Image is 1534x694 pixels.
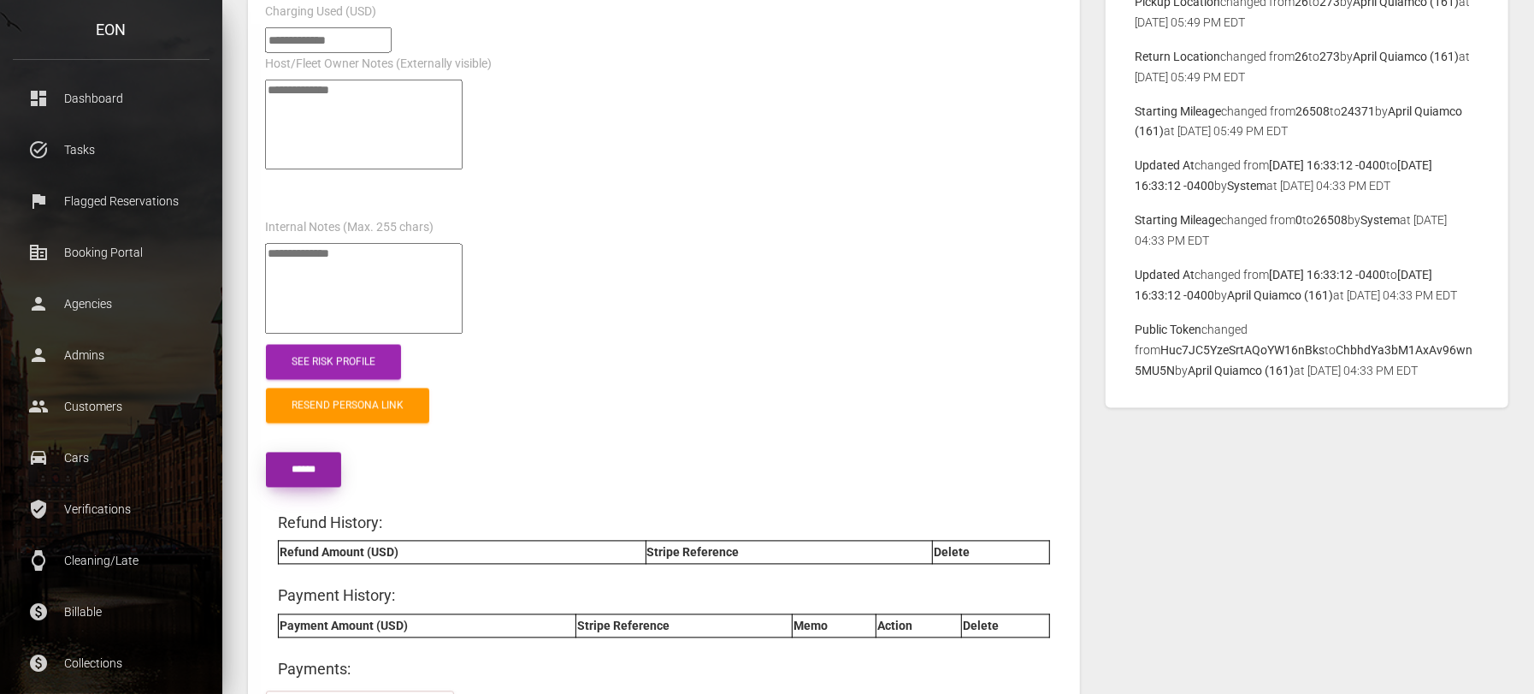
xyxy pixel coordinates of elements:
b: System [1361,214,1401,228]
th: Delete [933,542,1049,565]
b: Updated At [1136,159,1195,173]
a: people Customers [13,385,209,428]
b: April Quiamco (161) [1228,289,1334,303]
b: Starting Mileage [1136,104,1222,118]
a: corporate_fare Booking Portal [13,231,209,274]
a: person Agencies [13,282,209,325]
h4: Refund History: [278,513,1050,534]
a: drive_eta Cars [13,436,209,479]
a: verified_user Verifications [13,488,209,531]
a: dashboard Dashboard [13,77,209,120]
h4: Payment History: [278,585,1050,607]
p: Verifications [26,496,197,522]
b: System [1228,180,1267,193]
b: 26508 [1314,214,1348,228]
p: changed from to by at [DATE] 05:49 PM EDT [1136,101,1478,142]
label: Internal Notes (Max. 255 chars) [265,220,434,237]
a: Resend Persona Link [266,389,429,424]
b: 24371 [1342,104,1376,118]
p: Customers [26,394,197,419]
p: Cars [26,445,197,471]
th: Refund Amount (USD) [279,542,646,565]
p: Admins [26,342,197,368]
p: changed from to by at [DATE] 05:49 PM EDT [1136,46,1478,87]
th: Stripe Reference [646,542,933,565]
th: Action [876,614,962,638]
b: April Quiamco (161) [1189,365,1295,378]
th: Memo [793,614,876,638]
th: Payment Amount (USD) [279,614,576,638]
label: Host/Fleet Owner Notes (Externally visible) [265,56,492,73]
b: 273 [1320,50,1341,63]
b: Starting Mileage [1136,214,1222,228]
b: Return Location [1136,50,1221,63]
p: changed from to by at [DATE] 04:33 PM EDT [1136,156,1478,197]
p: changed from to by at [DATE] 04:33 PM EDT [1136,265,1478,306]
p: Collections [26,650,197,676]
p: changed from to by at [DATE] 04:33 PM EDT [1136,320,1478,382]
b: [DATE] 16:33:12 -0400 [1270,269,1387,282]
a: paid Collections [13,642,209,685]
th: Delete [962,614,1049,638]
b: Updated At [1136,269,1195,282]
a: flag Flagged Reservations [13,180,209,222]
b: 26508 [1296,104,1330,118]
b: 26 [1295,50,1309,63]
b: Public Token [1136,323,1202,337]
p: Tasks [26,137,197,163]
b: 0 [1296,214,1303,228]
p: changed from to by at [DATE] 04:33 PM EDT [1136,211,1478,252]
label: Charging Used (USD) [265,3,376,21]
p: Booking Portal [26,240,197,265]
a: person Admins [13,334,209,377]
h4: Payments: [278,659,1050,680]
b: Huc7JC5YzeSrtAQoYW16nBks [1161,344,1325,358]
p: Billable [26,599,197,625]
a: See Risk Profile [266,345,401,380]
b: April Quiamco (161) [1354,50,1460,63]
b: [DATE] 16:33:12 -0400 [1270,159,1387,173]
p: Dashboard [26,86,197,111]
p: Cleaning/Late [26,548,197,573]
a: paid Billable [13,590,209,633]
a: task_alt Tasks [13,128,209,171]
p: Flagged Reservations [26,188,197,214]
p: Agencies [26,291,197,317]
a: watch Cleaning/Late [13,539,209,582]
th: Stripe Reference [576,614,793,638]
